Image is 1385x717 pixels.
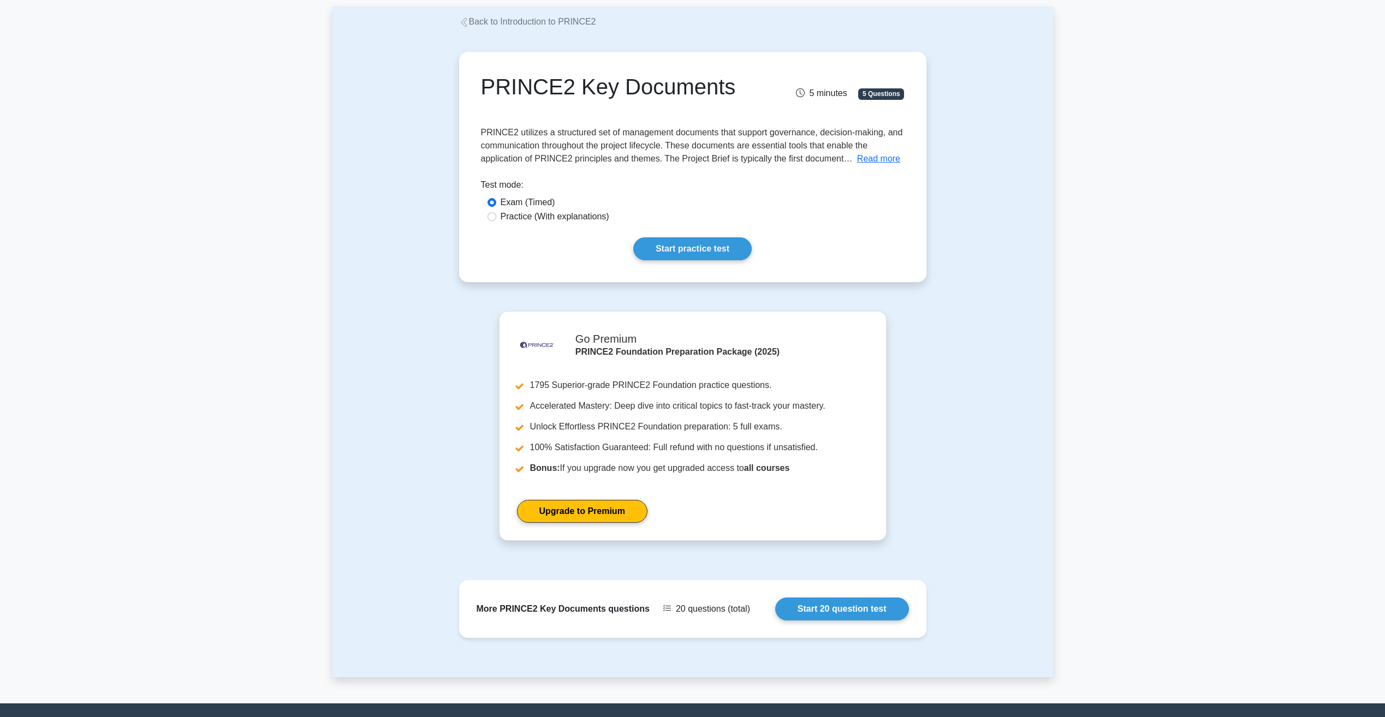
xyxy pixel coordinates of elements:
span: 5 Questions [858,88,904,99]
a: Back to Introduction to PRINCE2 [459,17,596,26]
div: Test mode: [481,178,905,196]
label: Exam (Timed) [501,196,555,209]
label: Practice (With explanations) [501,210,609,223]
button: Read more [857,152,900,165]
h1: PRINCE2 Key Documents [481,74,759,100]
span: 5 minutes [796,88,847,98]
a: Start 20 question test [775,597,909,620]
a: Start practice test [633,237,752,260]
span: PRINCE2 utilizes a structured set of management documents that support governance, decision-makin... [481,128,903,163]
a: Upgrade to Premium [517,500,647,523]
